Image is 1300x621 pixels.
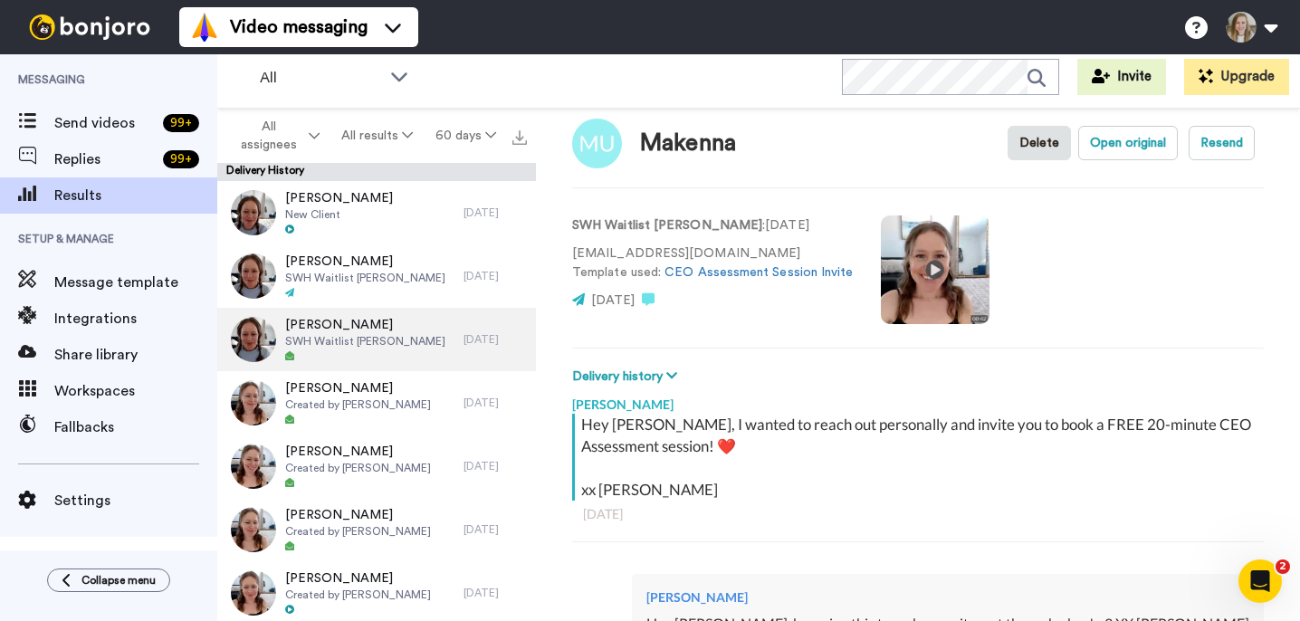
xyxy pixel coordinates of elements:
div: [DATE] [464,332,527,347]
span: Settings [54,490,217,511]
img: vm-color.svg [190,13,219,42]
span: Share library [54,344,217,366]
button: Resend [1189,126,1255,160]
a: [PERSON_NAME]Created by [PERSON_NAME][DATE] [217,498,536,561]
span: [PERSON_NAME] [285,253,445,271]
div: [PERSON_NAME] [646,588,1249,607]
button: Export all results that match these filters now. [507,122,532,149]
div: [DATE] [583,505,1253,523]
span: Collapse menu [81,573,156,588]
button: All results [330,119,424,152]
div: [PERSON_NAME] [572,387,1264,414]
div: Makenna [640,130,736,157]
button: 60 days [425,119,507,152]
a: [PERSON_NAME]Created by [PERSON_NAME][DATE] [217,435,536,498]
span: Created by [PERSON_NAME] [285,461,431,475]
div: Hey [PERSON_NAME], I wanted to reach out personally and invite you to book a FREE 20-minute CEO A... [581,414,1259,501]
img: a9b340d5-3ee7-44cf-9c0d-d1914ed02eed-thumb.jpg [231,507,276,552]
span: [PERSON_NAME] [285,569,431,588]
a: CEO Assessment Session Invite [664,266,853,279]
img: a42b4277-7497-4fa1-b8bb-f1c4eeecf023-thumb.jpg [231,444,276,489]
button: Delivery history [572,367,683,387]
div: [DATE] [464,522,527,537]
button: Upgrade [1184,59,1289,95]
button: All assignees [221,110,330,161]
a: [PERSON_NAME]Created by [PERSON_NAME][DATE] [217,371,536,435]
button: Open original [1078,126,1178,160]
span: Message template [54,272,217,293]
iframe: Intercom live chat [1238,559,1282,603]
span: SWH Waitlist [PERSON_NAME] [285,334,445,349]
span: Results [54,185,217,206]
strong: SWH Waitlist [PERSON_NAME] [572,219,762,232]
span: 2 [1276,559,1290,574]
a: [PERSON_NAME]New Client[DATE] [217,181,536,244]
span: Created by [PERSON_NAME] [285,397,431,412]
span: Created by [PERSON_NAME] [285,588,431,602]
span: All assignees [232,118,305,154]
div: [DATE] [464,205,527,220]
div: 99 + [163,114,199,132]
div: [DATE] [464,269,527,283]
img: 46ac9af9-8e57-4577-b8a1-af64e1e071b1-thumb.jpg [231,317,276,362]
span: SWH Waitlist [PERSON_NAME] [285,271,445,285]
span: Send videos [54,112,156,134]
span: [PERSON_NAME] [285,316,445,334]
div: [DATE] [464,396,527,410]
span: Created by [PERSON_NAME] [285,524,431,539]
span: Replies [54,148,156,170]
img: bj-logo-header-white.svg [22,14,158,40]
div: [DATE] [464,459,527,473]
span: [DATE] [591,294,635,307]
span: All [260,67,381,89]
button: Delete [1008,126,1071,160]
img: 9c5a3581-a83b-41a7-a231-db9acc23f6b6-thumb.jpg [231,190,276,235]
span: Workspaces [54,380,217,402]
img: 23d3f66f-ed96-43f2-9375-da3722845f4d-thumb.jpg [231,253,276,299]
img: Image of Makenna [572,119,622,168]
span: Video messaging [230,14,368,40]
img: export.svg [512,130,527,145]
p: [EMAIL_ADDRESS][DOMAIN_NAME] Template used: [572,244,854,282]
p: : [DATE] [572,216,854,235]
span: Fallbacks [54,416,217,438]
div: [DATE] [464,586,527,600]
div: Delivery History [217,163,536,181]
span: Integrations [54,308,217,330]
span: [PERSON_NAME] [285,189,393,207]
img: 1ed97b65-0857-41cd-ac61-8738c8b6276f-thumb.jpg [231,570,276,616]
span: New Client [285,207,393,222]
a: [PERSON_NAME]SWH Waitlist [PERSON_NAME][DATE] [217,308,536,371]
div: 99 + [163,150,199,168]
img: 09135236-9fad-4631-9a24-465caec72807-thumb.jpg [231,380,276,425]
button: Invite [1077,59,1166,95]
a: [PERSON_NAME]SWH Waitlist [PERSON_NAME][DATE] [217,244,536,308]
button: Collapse menu [47,568,170,592]
span: [PERSON_NAME] [285,379,431,397]
span: [PERSON_NAME] [285,443,431,461]
span: [PERSON_NAME] [285,506,431,524]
